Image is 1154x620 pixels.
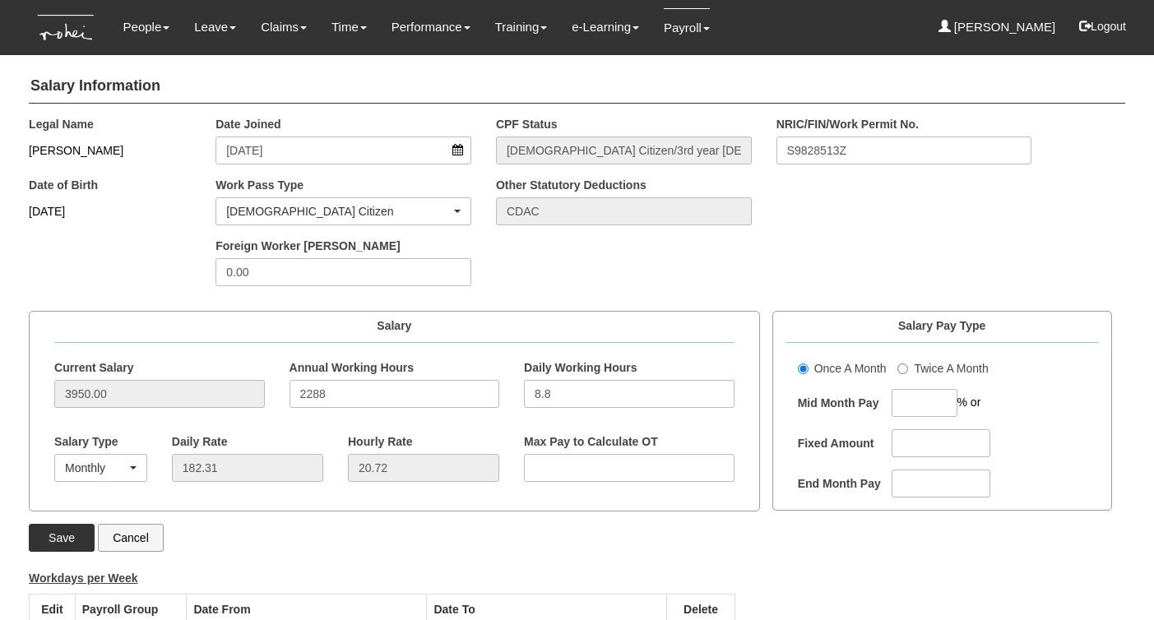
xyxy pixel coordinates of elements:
[216,136,471,164] input: d/m/yyyy
[54,320,735,332] h5: Salary
[938,8,1056,46] a: [PERSON_NAME]
[786,320,1099,332] h5: Salary Pay Type
[572,8,639,46] a: e-Learning
[495,8,548,46] a: Training
[348,433,413,450] label: Hourly Rate
[331,8,367,46] a: Time
[29,116,94,132] label: Legal Name
[897,363,908,374] input: Twice A Month
[786,389,1099,417] div: % or
[226,203,451,220] div: [DEMOGRAPHIC_DATA] Citizen
[29,177,98,193] label: Date of Birth
[798,360,887,377] label: Once A Month
[496,116,558,132] label: CPF Status
[776,116,919,132] label: NRIC/FIN/Work Permit No.
[290,359,414,376] label: Annual Working Hours
[524,359,637,376] label: Daily Working Hours
[216,197,471,225] button: [DEMOGRAPHIC_DATA] Citizen
[123,8,170,46] a: People
[54,454,147,482] button: Monthly
[798,435,888,451] label: Fixed Amount
[392,8,470,46] a: Performance
[54,433,118,450] label: Salary Type
[772,311,1112,511] fieldset: Salary Pay Type
[216,238,401,254] label: Foreign Worker [PERSON_NAME]
[216,116,280,132] label: Date Joined
[98,524,164,552] a: Cancel
[29,136,191,164] div: [PERSON_NAME]
[798,395,888,411] label: Mid Month Pay
[54,359,133,376] label: Current Salary
[261,8,307,46] a: Claims
[29,571,138,585] u: Workdays per Week
[29,311,760,511] fieldset: Salary
[798,475,888,492] label: End Month Pay
[1085,554,1138,604] iframe: chat widget
[216,177,304,193] label: Work Pass Type
[29,197,191,225] div: [DATE]
[664,8,710,47] a: Payroll
[29,70,1125,104] h4: Salary Information
[194,8,236,46] a: Leave
[1068,7,1138,46] button: Logout
[65,460,127,476] div: Monthly
[172,433,228,450] label: Daily Rate
[524,433,658,450] label: Max Pay to Calculate OT
[798,363,809,374] input: Once A Month
[496,177,647,193] label: Other Statutory Deductions
[29,524,95,552] input: Save
[897,360,988,377] label: Twice A Month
